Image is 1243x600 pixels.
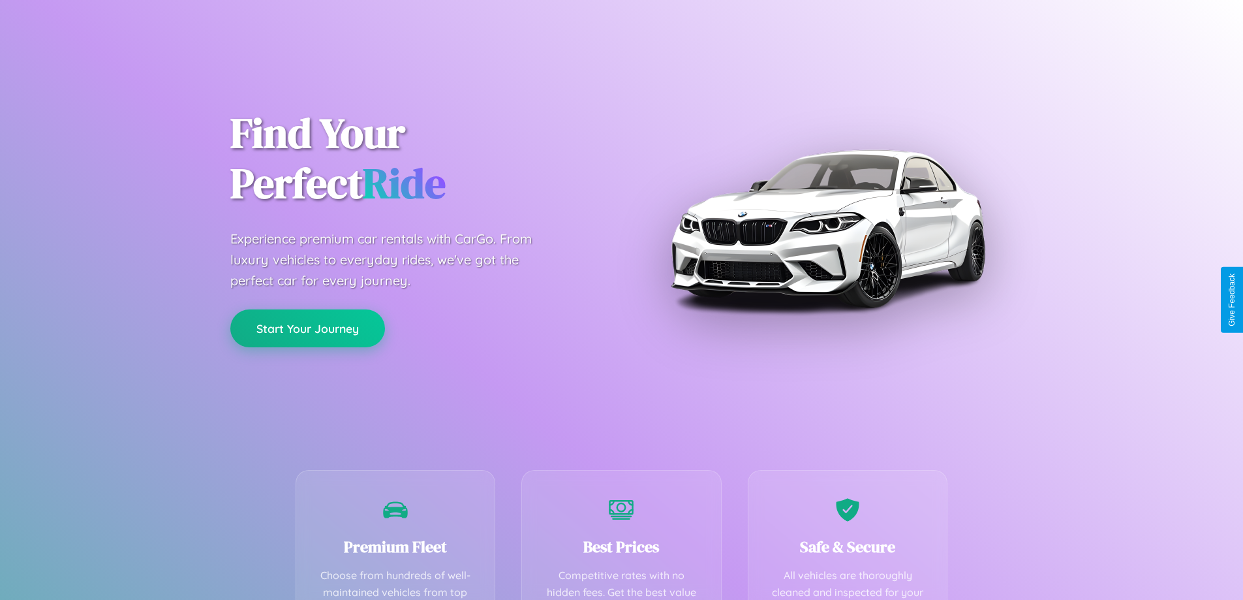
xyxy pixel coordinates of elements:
h3: Premium Fleet [316,536,476,558]
span: Ride [363,155,446,212]
h3: Best Prices [542,536,701,558]
p: Experience premium car rentals with CarGo. From luxury vehicles to everyday rides, we've got the ... [230,229,557,291]
img: Premium BMW car rental vehicle [664,65,990,392]
div: Give Feedback [1227,274,1236,326]
h1: Find Your Perfect [230,108,602,209]
h3: Safe & Secure [768,536,928,558]
button: Start Your Journey [230,309,385,347]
